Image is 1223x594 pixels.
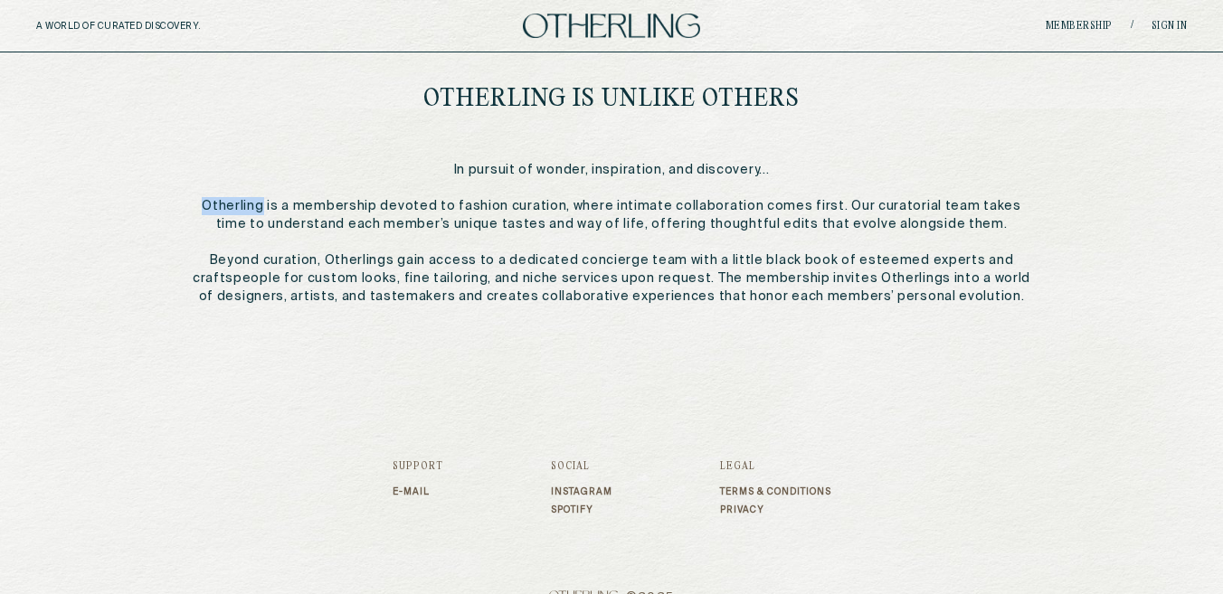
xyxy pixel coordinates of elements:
a: Spotify [551,504,612,515]
h5: A WORLD OF CURATED DISCOVERY. [36,21,280,32]
h3: Social [551,461,612,472]
a: Sign in [1152,21,1188,32]
img: logo [523,14,700,38]
span: / [1131,19,1133,33]
a: Privacy [720,504,831,515]
h3: Legal [720,461,831,472]
h3: Support [393,461,443,472]
h1: otherling is unlike others [423,87,800,112]
a: E-mail [393,486,443,497]
a: Instagram [551,486,612,497]
a: Terms & Conditions [720,486,831,497]
p: In pursuit of wonder, inspiration, and discovery... Otherling is a membership devoted to fashion ... [193,161,1031,306]
a: Membership [1046,21,1113,32]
